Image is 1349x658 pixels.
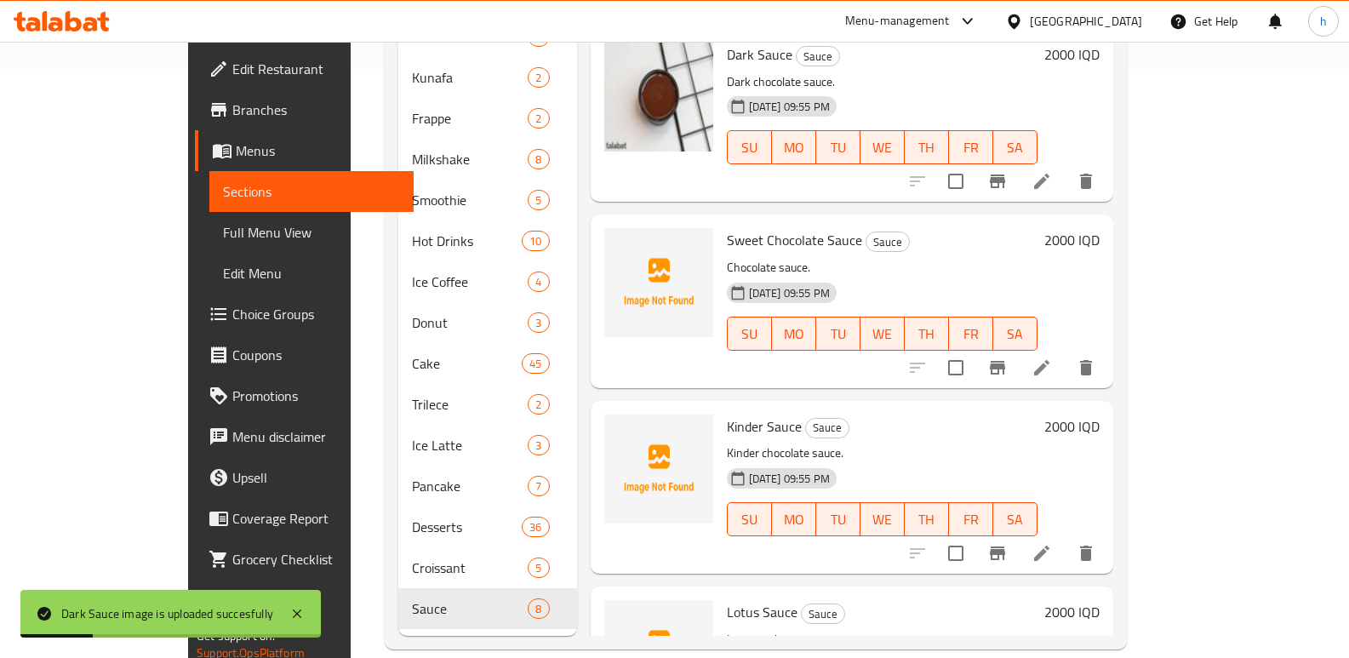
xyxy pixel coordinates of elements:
button: WE [860,130,905,164]
span: TH [912,322,942,346]
span: Kinder Sauce [727,414,802,439]
span: SU [735,135,765,160]
div: Croissant5 [398,547,577,588]
span: Select to update [938,163,974,199]
button: TH [905,317,949,351]
button: SU [727,130,772,164]
span: Desserts [412,517,523,537]
button: Branch-specific-item [977,347,1018,388]
span: SA [1000,322,1031,346]
div: [GEOGRAPHIC_DATA] [1030,12,1142,31]
h6: 2000 IQD [1044,228,1100,252]
div: Pancake7 [398,466,577,506]
span: Cake [412,353,523,374]
div: items [528,476,549,496]
span: Sections [223,181,400,202]
button: TU [816,317,860,351]
span: 2 [529,70,548,86]
button: FR [949,130,993,164]
div: Ice Coffee4 [398,261,577,302]
span: FR [956,322,986,346]
button: SU [727,502,772,536]
div: items [522,517,549,537]
span: Sauce [797,47,839,66]
div: Trilece2 [398,384,577,425]
span: Select to update [938,535,974,571]
span: Edit Restaurant [232,59,400,79]
div: Desserts36 [398,506,577,547]
span: Sweet Chocolate Sauce [727,227,862,253]
div: Smoothie5 [398,180,577,220]
button: MO [772,130,816,164]
div: items [528,435,549,455]
a: Coverage Report [195,498,414,539]
span: Sauce [806,418,849,438]
a: Coupons [195,335,414,375]
a: Choice Groups [195,294,414,335]
div: items [528,312,549,333]
div: Sauce [866,232,910,252]
span: SU [735,322,765,346]
span: Select to update [938,350,974,386]
span: Sauce [412,598,529,619]
span: 8 [529,601,548,617]
div: items [528,394,549,415]
span: 2 [529,397,548,413]
button: TH [905,502,949,536]
span: TU [823,507,854,532]
span: TU [823,322,854,346]
span: Sauce [866,232,909,252]
span: TU [823,135,854,160]
p: Chocolate sauce. [727,257,1037,278]
span: Milkshake [412,149,529,169]
button: FR [949,317,993,351]
span: Edit Menu [223,263,400,283]
span: Pancake [412,476,529,496]
span: h [1320,12,1327,31]
div: Dark Sauce image is uploaded succesfully [61,604,273,623]
img: Kinder Sauce [604,415,713,524]
button: delete [1066,347,1106,388]
div: Sauce [796,46,840,66]
button: SU [727,317,772,351]
span: Smoothie [412,190,529,210]
span: MO [779,322,809,346]
div: Ice Latte3 [398,425,577,466]
span: Donut [412,312,529,333]
div: Sauce [805,418,849,438]
div: Kunafa2 [398,57,577,98]
a: Edit Restaurant [195,49,414,89]
div: items [528,272,549,292]
span: 4 [529,274,548,290]
a: Edit menu item [1032,358,1052,378]
span: Choice Groups [232,304,400,324]
span: 36 [523,519,548,535]
span: WE [867,507,898,532]
a: Upsell [195,457,414,498]
button: FR [949,502,993,536]
span: 7 [529,478,548,495]
span: Menu disclaimer [232,426,400,447]
span: Ice Latte [412,435,529,455]
a: Menus [195,130,414,171]
span: FR [956,507,986,532]
div: items [528,108,549,129]
button: Branch-specific-item [977,161,1018,202]
span: WE [867,135,898,160]
a: Edit Menu [209,253,414,294]
span: MO [779,135,809,160]
span: Hot Drinks [412,231,523,251]
span: 5 [529,560,548,576]
div: items [528,558,549,578]
span: 3 [529,315,548,331]
span: Croissant [412,558,529,578]
div: Ice Coffee [412,272,529,292]
span: Lotus Sauce [727,599,797,625]
h6: 2000 IQD [1044,415,1100,438]
button: SA [993,130,1037,164]
span: TH [912,507,942,532]
h6: 2000 IQD [1044,43,1100,66]
button: TU [816,130,860,164]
